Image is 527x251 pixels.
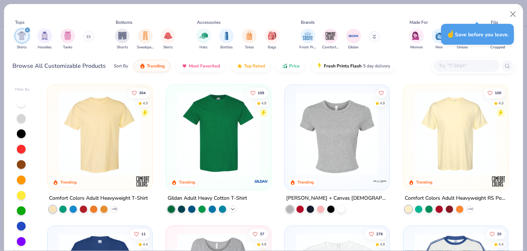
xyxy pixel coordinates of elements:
[134,60,170,72] button: Trending
[63,45,72,50] span: Tanks
[301,19,315,26] div: Brands
[131,229,150,239] button: Like
[268,45,276,50] span: Bags
[249,229,268,239] button: Like
[311,60,396,72] button: Fresh Prints Flash5 day delivery
[322,45,339,50] span: Comfort Colors
[135,174,150,189] img: Comfort Colors logo
[139,91,146,95] span: 304
[498,100,504,106] div: 4.9
[128,88,150,98] button: Like
[147,63,165,69] span: Trending
[161,29,175,50] div: filter for Skirts
[197,19,221,26] div: Accessories
[261,241,266,247] div: 4.8
[115,29,130,50] button: filter button
[163,45,173,50] span: Skirts
[18,32,26,40] img: Shirts Image
[457,45,468,50] span: Unisex
[484,88,505,98] button: Like
[441,24,514,45] div: Save before you leave.
[219,29,234,50] div: filter for Bottles
[299,45,316,50] span: Fresh Prints
[237,63,243,69] img: TopRated.gif
[432,29,446,50] button: filter button
[265,29,280,50] div: filter for Bags
[161,29,175,50] button: filter button
[324,63,362,69] span: Fresh Prints Flash
[176,60,225,72] button: Most Favorited
[242,29,257,50] div: filter for Totes
[231,60,270,72] button: Top Rated
[118,32,127,40] img: Shorts Image
[41,32,49,40] img: Hoodies Image
[497,232,501,236] span: 20
[276,60,305,72] button: Price
[182,63,187,69] img: most_fav.gif
[219,29,234,50] button: filter button
[247,88,268,98] button: Like
[244,63,265,69] span: Top Rated
[196,29,211,50] div: filter for Hats
[286,194,388,203] div: [PERSON_NAME] + Canvas [DEMOGRAPHIC_DATA]' Micro Ribbed Baby Tee
[38,45,52,50] span: Hoodies
[64,32,72,40] img: Tanks Image
[137,29,154,50] button: filter button
[348,30,359,41] img: Gildan Image
[141,32,149,40] img: Sweatpants Image
[495,91,501,95] span: 100
[254,174,269,189] img: Gildan logo
[376,232,383,236] span: 276
[117,45,128,50] span: Shorts
[380,241,385,247] div: 4.8
[373,174,387,189] img: Bella + Canvas logo
[242,29,257,50] button: filter button
[289,63,300,69] span: Price
[432,29,446,50] div: filter for Men
[143,241,148,247] div: 4.4
[173,92,263,175] img: db319196-8705-402d-8b46-62aaa07ed94f
[299,29,316,50] button: filter button
[60,29,75,50] div: filter for Tanks
[258,91,264,95] span: 109
[322,29,339,50] div: filter for Comfort Colors
[363,62,390,70] span: 5 day delivery
[199,32,208,40] img: Hats Image
[467,207,472,211] span: + 44
[15,29,29,50] button: filter button
[346,29,361,50] div: filter for Gildan
[410,19,428,26] div: Made For
[55,92,145,175] img: 029b8af0-80e6-406f-9fdc-fdf898547912
[405,194,507,203] div: Comfort Colors Adult Heavyweight RS Pocket T-Shirt
[196,29,211,50] button: filter button
[115,29,130,50] div: filter for Shorts
[506,7,520,21] button: Close
[220,45,233,50] span: Bottles
[348,45,359,50] span: Gildan
[116,19,132,26] div: Bottoms
[498,241,504,247] div: 4.4
[260,232,264,236] span: 37
[142,232,146,236] span: 11
[486,229,505,239] button: Like
[380,100,385,106] div: 4.8
[139,63,145,69] img: trending.gif
[265,29,280,50] button: filter button
[49,194,148,203] div: Comfort Colors Adult Heavyweight T-Shirt
[299,29,316,50] div: filter for Fresh Prints
[15,19,25,26] div: Tops
[490,45,505,50] span: Cropped
[37,29,52,50] button: filter button
[292,92,382,175] img: aa15adeb-cc10-480b-b531-6e6e449d5067
[317,63,322,69] img: flash.gif
[411,92,501,175] img: 284e3bdb-833f-4f21-a3b0-720291adcbd9
[15,87,30,92] div: Filter By
[410,45,423,50] span: Women
[17,45,27,50] span: Shirts
[446,29,455,39] span: ☝️
[412,32,421,40] img: Women Image
[114,63,128,69] div: Sort By
[143,100,148,106] div: 4.9
[199,45,208,50] span: Hats
[491,174,505,189] img: Comfort Colors logo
